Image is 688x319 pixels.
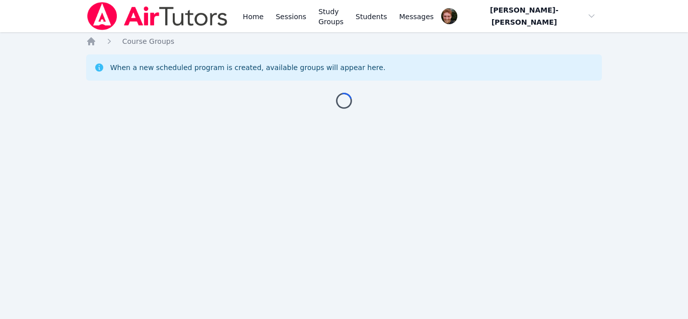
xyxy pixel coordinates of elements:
[399,12,434,22] span: Messages
[86,2,229,30] img: Air Tutors
[110,62,386,73] div: When a new scheduled program is created, available groups will appear here.
[122,36,174,46] a: Course Groups
[122,37,174,45] span: Course Groups
[86,36,602,46] nav: Breadcrumb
